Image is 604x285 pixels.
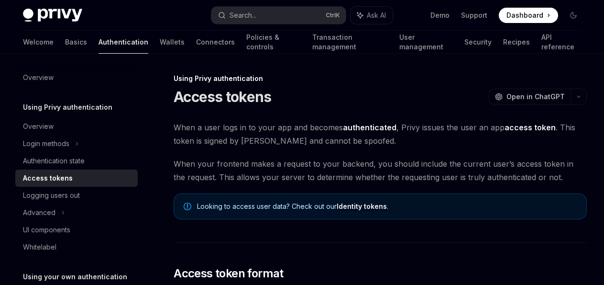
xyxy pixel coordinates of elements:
div: Access tokens [23,172,73,184]
h5: Using Privy authentication [23,102,112,113]
a: Whitelabel [15,239,138,256]
div: Using Privy authentication [174,74,587,83]
div: UI components [23,224,70,236]
span: When a user logs in to your app and becomes , Privy issues the user an app . This token is signed... [174,121,587,148]
a: Security [464,31,492,54]
a: Transaction management [312,31,388,54]
a: Demo [430,11,450,20]
svg: Note [184,203,191,210]
strong: access token [505,123,556,132]
div: Logging users out [23,190,80,201]
div: Whitelabel [23,241,56,253]
a: Overview [15,69,138,86]
button: Search...CtrlK [211,7,345,24]
span: Access token format [174,266,284,281]
strong: authenticated [343,123,396,132]
span: When your frontend makes a request to your backend, you should include the current user’s access ... [174,157,587,184]
a: UI components [15,221,138,239]
span: Ask AI [367,11,386,20]
a: Support [461,11,487,20]
a: Connectors [196,31,235,54]
button: Open in ChatGPT [489,89,571,105]
a: User management [399,31,453,54]
div: Search... [230,10,256,21]
h1: Access tokens [174,88,271,105]
a: Authentication [99,31,148,54]
a: Access tokens [15,170,138,187]
div: Advanced [23,207,55,218]
button: Ask AI [351,7,393,24]
img: dark logo [23,9,82,22]
h5: Using your own authentication [23,271,127,283]
a: Overview [15,118,138,135]
a: Dashboard [499,8,558,23]
a: Logging users out [15,187,138,204]
a: Policies & controls [246,31,301,54]
div: Authentication state [23,155,85,167]
a: API reference [541,31,581,54]
div: Login methods [23,138,69,149]
button: Toggle dark mode [566,8,581,23]
div: Overview [23,121,54,132]
a: Identity tokens [337,202,387,211]
span: Dashboard [506,11,543,20]
a: Recipes [503,31,530,54]
div: Overview [23,72,54,83]
span: Looking to access user data? Check out our . [197,202,577,211]
a: Welcome [23,31,54,54]
a: Wallets [160,31,185,54]
a: Basics [65,31,87,54]
span: Open in ChatGPT [506,92,565,102]
a: Authentication state [15,152,138,170]
span: Ctrl K [326,11,340,19]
